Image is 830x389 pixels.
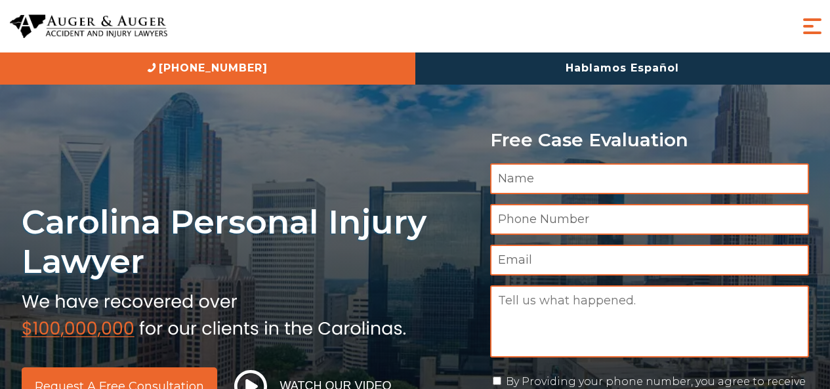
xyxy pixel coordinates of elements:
[22,288,406,338] img: sub text
[490,130,809,150] p: Free Case Evaluation
[22,202,474,281] h1: Carolina Personal Injury Lawyer
[490,163,809,194] input: Name
[490,204,809,235] input: Phone Number
[10,14,167,39] img: Auger & Auger Accident and Injury Lawyers Logo
[799,13,825,39] button: Menu
[490,245,809,276] input: Email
